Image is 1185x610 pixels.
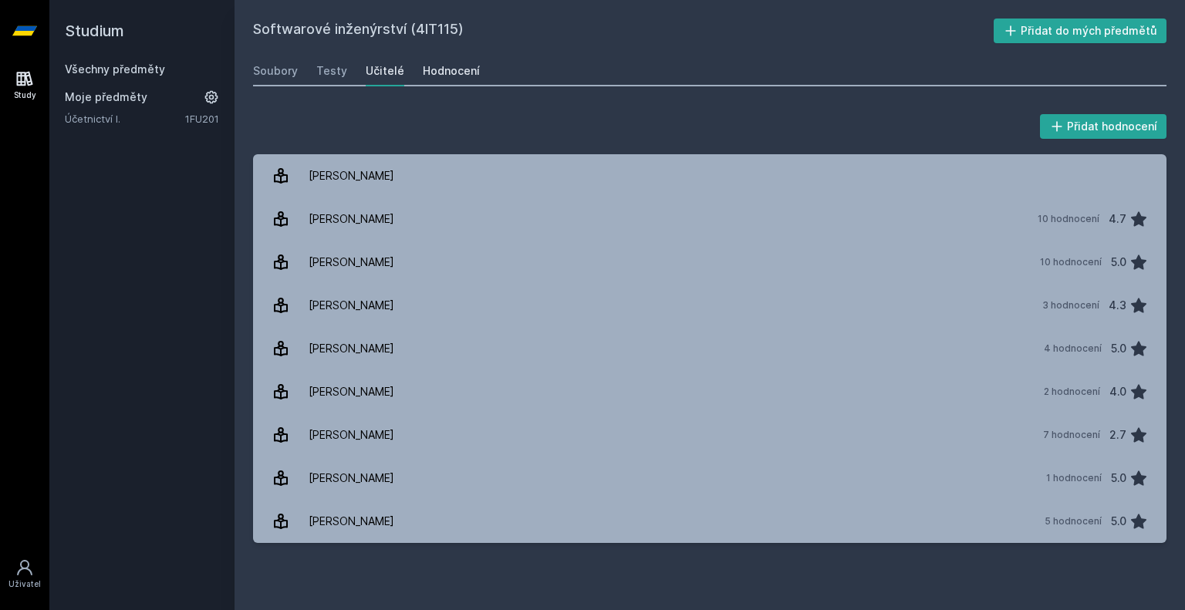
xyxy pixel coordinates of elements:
div: [PERSON_NAME] [309,506,394,537]
div: Study [14,89,36,101]
a: Testy [316,56,347,86]
div: 4.3 [1109,290,1126,321]
div: 3 hodnocení [1042,299,1099,312]
a: [PERSON_NAME] 10 hodnocení 5.0 [253,241,1166,284]
div: 10 hodnocení [1038,213,1099,225]
a: 1FU201 [185,113,219,125]
a: [PERSON_NAME] 3 hodnocení 4.3 [253,284,1166,327]
div: 5.0 [1111,506,1126,537]
div: Testy [316,63,347,79]
a: Hodnocení [423,56,480,86]
div: [PERSON_NAME] [309,420,394,450]
div: Soubory [253,63,298,79]
span: Moje předměty [65,89,147,105]
div: [PERSON_NAME] [309,290,394,321]
a: Uživatel [3,551,46,598]
div: 10 hodnocení [1040,256,1102,268]
div: [PERSON_NAME] [309,333,394,364]
div: Učitelé [366,63,404,79]
div: [PERSON_NAME] [309,204,394,234]
a: Účetnictví I. [65,111,185,126]
div: [PERSON_NAME] [309,376,394,407]
div: 5.0 [1111,463,1126,494]
button: Přidat do mých předmětů [994,19,1167,43]
div: 4 hodnocení [1044,342,1102,355]
a: Učitelé [366,56,404,86]
a: Všechny předměty [65,62,165,76]
a: [PERSON_NAME] 7 hodnocení 2.7 [253,413,1166,457]
a: [PERSON_NAME] 5 hodnocení 5.0 [253,500,1166,543]
button: Přidat hodnocení [1040,114,1167,139]
div: 4.0 [1109,376,1126,407]
div: Hodnocení [423,63,480,79]
div: 5.0 [1111,247,1126,278]
a: [PERSON_NAME] [253,154,1166,197]
a: [PERSON_NAME] 10 hodnocení 4.7 [253,197,1166,241]
div: Uživatel [8,578,41,590]
div: 2 hodnocení [1044,386,1100,398]
div: [PERSON_NAME] [309,463,394,494]
div: 5.0 [1111,333,1126,364]
a: Soubory [253,56,298,86]
div: 4.7 [1109,204,1126,234]
a: [PERSON_NAME] 1 hodnocení 5.0 [253,457,1166,500]
h2: Softwarové inženýrství (4IT115) [253,19,994,43]
div: [PERSON_NAME] [309,247,394,278]
div: [PERSON_NAME] [309,160,394,191]
div: 7 hodnocení [1043,429,1100,441]
div: 2.7 [1109,420,1126,450]
a: [PERSON_NAME] 2 hodnocení 4.0 [253,370,1166,413]
div: 5 hodnocení [1045,515,1102,527]
a: Study [3,62,46,109]
div: 1 hodnocení [1046,472,1102,484]
a: [PERSON_NAME] 4 hodnocení 5.0 [253,327,1166,370]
